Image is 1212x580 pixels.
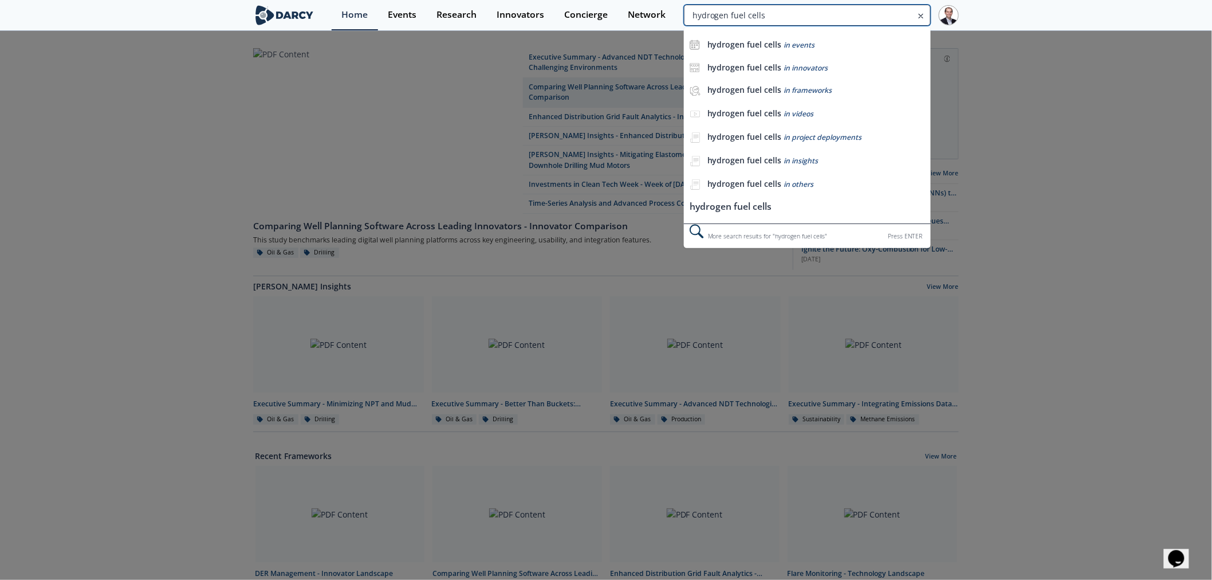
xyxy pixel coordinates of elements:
span: in frameworks [784,85,832,95]
div: Home [341,10,368,19]
div: Innovators [497,10,544,19]
img: icon [690,40,700,50]
img: logo-wide.svg [253,5,316,25]
span: in others [784,179,814,189]
input: Advanced Search [684,5,931,26]
img: Profile [939,5,959,25]
div: Network [628,10,666,19]
b: hydrogen fuel cells [707,39,782,50]
div: Research [436,10,477,19]
iframe: chat widget [1164,534,1201,569]
span: in project deployments [784,132,862,142]
span: in insights [784,156,819,166]
b: hydrogen fuel cells [707,155,782,166]
img: icon [690,62,700,73]
b: hydrogen fuel cells [707,62,782,73]
span: in events [784,40,815,50]
b: hydrogen fuel cells [707,131,782,142]
b: hydrogen fuel cells [707,108,782,119]
div: More search results for " hydrogen fuel cells " [684,224,931,248]
li: hydrogen fuel cells [684,197,931,218]
b: hydrogen fuel cells [707,84,782,95]
span: in videos [784,109,814,119]
div: Concierge [564,10,608,19]
span: in innovators [784,63,828,73]
div: Events [388,10,416,19]
b: hydrogen fuel cells [707,178,782,189]
div: Press ENTER [888,230,923,242]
